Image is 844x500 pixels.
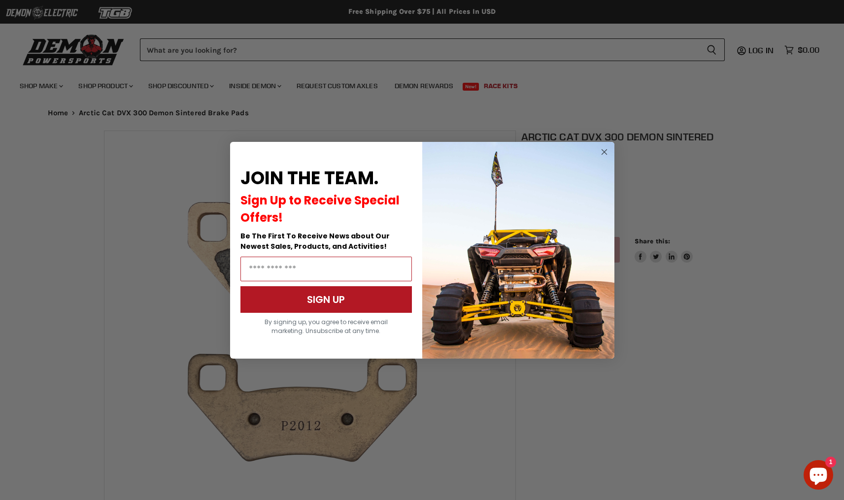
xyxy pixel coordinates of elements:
[240,286,412,313] button: SIGN UP
[240,192,400,226] span: Sign Up to Receive Special Offers!
[801,460,836,492] inbox-online-store-chat: Shopify online store chat
[598,146,610,158] button: Close dialog
[240,166,378,191] span: JOIN THE TEAM.
[240,231,390,251] span: Be The First To Receive News about Our Newest Sales, Products, and Activities!
[240,257,412,281] input: Email Address
[422,142,614,359] img: a9095488-b6e7-41ba-879d-588abfab540b.jpeg
[265,318,388,335] span: By signing up, you agree to receive email marketing. Unsubscribe at any time.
